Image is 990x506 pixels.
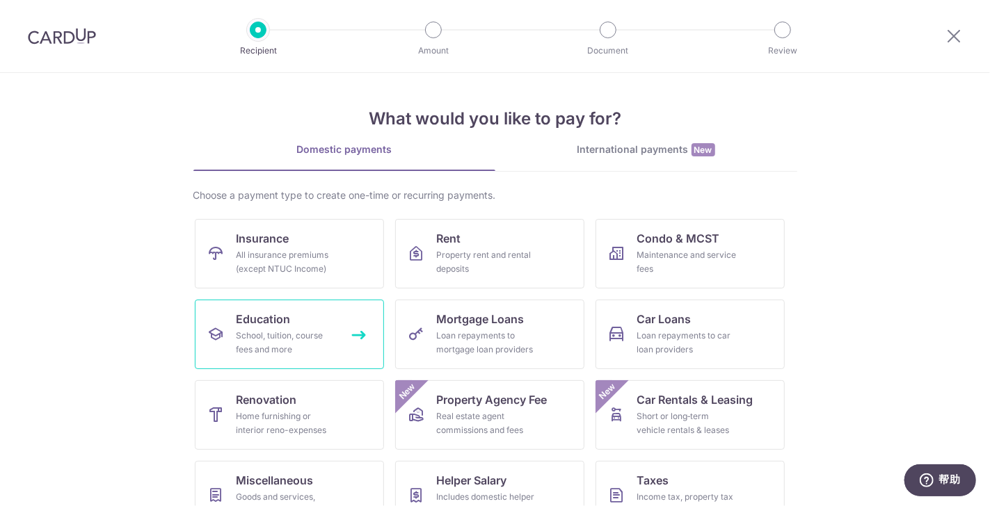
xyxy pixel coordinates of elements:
[237,329,337,357] div: School, tuition, course fees and more
[904,464,976,499] iframe: 打开一个小组件，您可以在其中找到更多信息
[495,142,797,157] div: International payments
[395,380,418,403] span: New
[637,329,737,357] div: Loan repayments to car loan providers
[637,248,737,276] div: Maintenance and service fees
[237,230,289,247] span: Insurance
[437,230,461,247] span: Rent
[596,380,618,403] span: New
[557,44,660,58] p: Document
[437,311,525,327] span: Mortgage Loans
[35,9,57,22] span: 帮助
[437,409,537,437] div: Real estate agent commissions and fees
[193,188,797,202] div: Choose a payment type to create one-time or recurring payments.
[596,380,785,450] a: Car Rentals & LeasingShort or long‑term vehicle rentals & leasesNew
[207,44,310,58] p: Recipient
[731,44,834,58] p: Review
[437,329,537,357] div: Loan repayments to mortgage loan providers
[395,219,584,288] a: RentProperty rent and rental deposits
[195,300,384,369] a: EducationSchool, tuition, course fees and more
[637,409,737,437] div: Short or long‑term vehicle rentals & leases
[193,106,797,131] h4: What would you like to pay for?
[382,44,485,58] p: Amount
[395,380,584,450] a: Property Agency FeeReal estate agent commissions and feesNew
[437,472,507,489] span: Helper Salary
[637,230,720,247] span: Condo & MCST
[237,311,291,327] span: Education
[395,300,584,369] a: Mortgage LoansLoan repayments to mortgage loan providers
[637,391,753,408] span: Car Rentals & Leasing
[28,28,96,44] img: CardUp
[637,472,669,489] span: Taxes
[437,248,537,276] div: Property rent and rental deposits
[692,143,715,156] span: New
[596,300,785,369] a: Car LoansLoan repayments to car loan providers
[596,219,785,288] a: Condo & MCSTMaintenance and service fees
[195,219,384,288] a: InsuranceAll insurance premiums (except NTUC Income)
[195,380,384,450] a: RenovationHome furnishing or interior reno-expenses
[237,472,314,489] span: Miscellaneous
[237,248,337,276] div: All insurance premiums (except NTUC Income)
[637,311,692,327] span: Car Loans
[237,409,337,437] div: Home furnishing or interior reno-expenses
[437,391,548,408] span: Property Agency Fee
[237,391,297,408] span: Renovation
[193,142,495,156] div: Domestic payments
